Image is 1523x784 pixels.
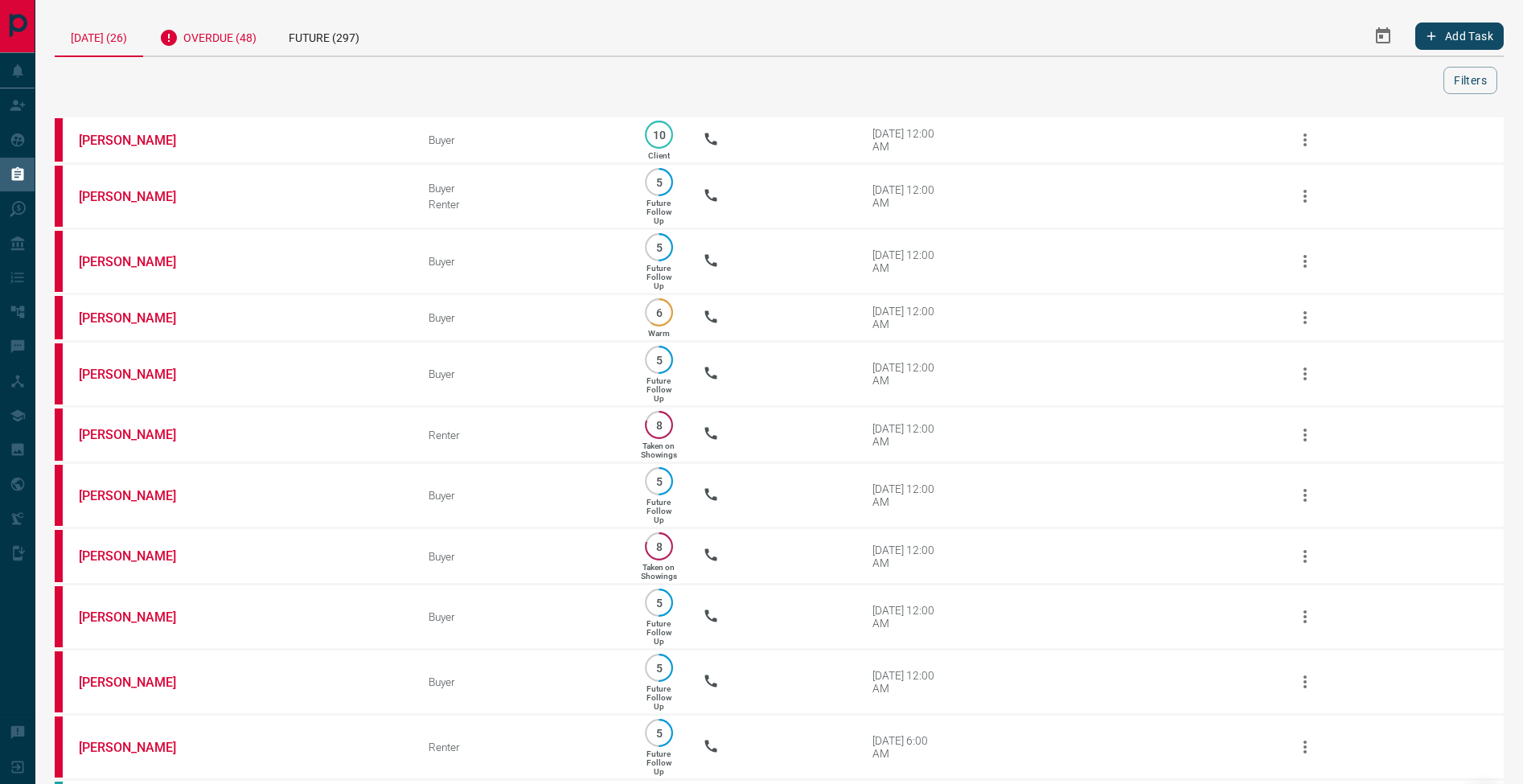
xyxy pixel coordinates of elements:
[55,296,63,339] div: property.ca
[872,422,941,448] div: [DATE] 12:00 AM
[872,361,941,387] div: [DATE] 12:00 AM
[79,488,199,503] a: [PERSON_NAME]
[55,530,63,582] div: property.ca
[143,16,273,55] div: Overdue (48)
[872,734,941,760] div: [DATE] 6:00 AM
[872,482,941,508] div: [DATE] 12:00 AM
[653,540,665,552] p: 8
[273,16,376,55] div: Future (297)
[429,182,614,195] div: Buyer
[79,610,199,625] a: [PERSON_NAME]
[1415,23,1504,50] button: Add Task
[55,716,63,778] div: property.ca
[647,684,671,711] p: Future Follow Up
[55,408,63,461] div: property.ca
[872,127,941,153] div: [DATE] 12:00 AM
[79,427,199,442] a: [PERSON_NAME]
[653,662,665,674] p: 5
[653,129,665,141] p: 10
[872,183,941,209] div: [DATE] 12:00 AM
[79,675,199,690] a: [PERSON_NAME]
[79,189,199,204] a: [PERSON_NAME]
[429,311,614,324] div: Buyer
[647,749,671,776] p: Future Follow Up
[872,669,941,695] div: [DATE] 12:00 AM
[429,255,614,268] div: Buyer
[653,727,665,739] p: 5
[647,498,671,524] p: Future Follow Up
[429,741,614,753] div: Renter
[55,465,63,526] div: property.ca
[55,651,63,712] div: property.ca
[653,176,665,188] p: 5
[872,248,941,274] div: [DATE] 12:00 AM
[641,563,677,581] p: Taken on Showings
[653,306,665,318] p: 6
[429,675,614,688] div: Buyer
[429,429,614,441] div: Renter
[872,544,941,569] div: [DATE] 12:00 AM
[653,241,665,253] p: 5
[79,254,199,269] a: [PERSON_NAME]
[429,133,614,146] div: Buyer
[1443,67,1497,94] button: Filters
[647,619,671,646] p: Future Follow Up
[872,305,941,330] div: [DATE] 12:00 AM
[653,419,665,431] p: 8
[1364,17,1402,55] button: Select Date Range
[429,610,614,623] div: Buyer
[647,264,671,290] p: Future Follow Up
[648,329,670,338] p: Warm
[647,199,671,225] p: Future Follow Up
[55,118,63,162] div: property.ca
[641,441,677,459] p: Taken on Showings
[429,489,614,502] div: Buyer
[648,151,670,160] p: Client
[55,343,63,404] div: property.ca
[55,586,63,647] div: property.ca
[79,740,199,755] a: [PERSON_NAME]
[429,550,614,563] div: Buyer
[653,475,665,487] p: 5
[79,367,199,382] a: [PERSON_NAME]
[55,16,143,57] div: [DATE] (26)
[647,376,671,403] p: Future Follow Up
[79,310,199,326] a: [PERSON_NAME]
[55,166,63,227] div: property.ca
[79,548,199,564] a: [PERSON_NAME]
[653,597,665,609] p: 5
[872,604,941,630] div: [DATE] 12:00 AM
[79,133,199,148] a: [PERSON_NAME]
[429,198,614,211] div: Renter
[653,354,665,366] p: 5
[429,367,614,380] div: Buyer
[55,231,63,292] div: property.ca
